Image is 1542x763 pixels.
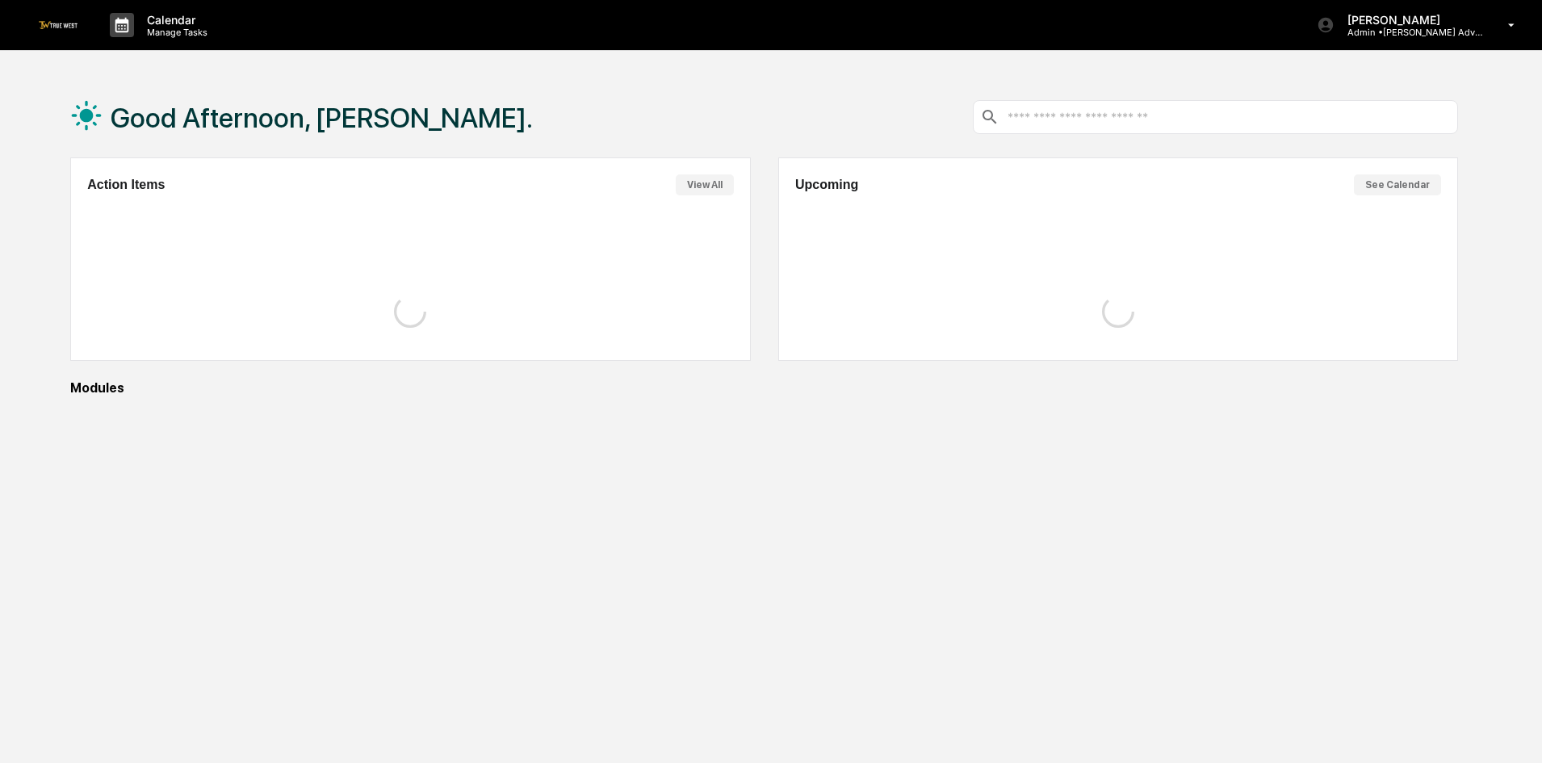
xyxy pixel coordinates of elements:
div: Modules [70,380,1458,396]
h1: Good Afternoon, [PERSON_NAME]. [111,102,533,134]
button: See Calendar [1354,174,1441,195]
img: logo [39,21,78,28]
button: View All [676,174,734,195]
p: Manage Tasks [134,27,216,38]
p: Calendar [134,13,216,27]
h2: Upcoming [795,178,858,192]
h2: Action Items [87,178,165,192]
p: [PERSON_NAME] [1335,13,1485,27]
p: Admin • [PERSON_NAME] Advisory Group [1335,27,1485,38]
